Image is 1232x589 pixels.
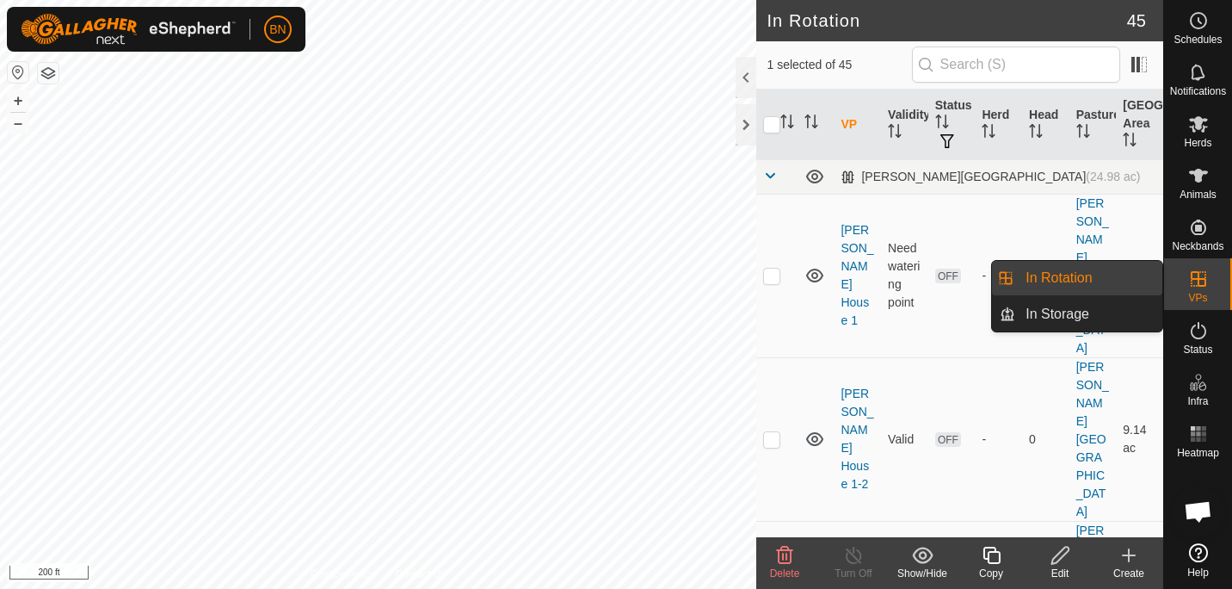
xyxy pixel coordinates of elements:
[1184,138,1211,148] span: Herds
[928,90,976,160] th: Status
[1076,360,1109,518] a: [PERSON_NAME][GEOGRAPHIC_DATA]
[1069,90,1117,160] th: Pasture
[1183,344,1212,355] span: Status
[1172,241,1223,251] span: Neckbands
[1022,194,1069,357] td: 0
[1022,90,1069,160] th: Head
[8,113,28,133] button: –
[1022,357,1069,521] td: 0
[841,387,873,491] a: [PERSON_NAME] House 1-2
[1094,566,1163,581] div: Create
[1187,396,1208,406] span: Infra
[992,297,1162,332] li: In Storage
[841,170,1140,184] div: [PERSON_NAME][GEOGRAPHIC_DATA]
[888,127,902,140] p-sorticon: Activate to sort
[767,56,911,74] span: 1 selected of 45
[1188,293,1207,303] span: VPs
[1015,261,1162,295] a: In Rotation
[1177,448,1219,458] span: Heatmap
[1173,486,1224,537] div: Open chat
[881,90,928,160] th: Validity
[982,267,1015,285] div: -
[1029,127,1043,140] p-sorticon: Activate to sort
[1164,536,1232,585] a: Help
[1116,90,1163,160] th: [GEOGRAPHIC_DATA] Area
[269,21,286,39] span: BN
[1123,135,1137,149] p-sorticon: Activate to sort
[1026,566,1094,581] div: Edit
[767,10,1126,31] h2: In Rotation
[912,46,1120,83] input: Search (S)
[957,566,1026,581] div: Copy
[935,117,949,131] p-sorticon: Activate to sort
[1026,268,1092,288] span: In Rotation
[982,431,1015,449] div: -
[8,62,28,83] button: Reset Map
[841,223,873,327] a: [PERSON_NAME] House 1
[819,566,888,581] div: Turn Off
[1187,567,1209,578] span: Help
[770,567,800,580] span: Delete
[21,14,236,45] img: Gallagher Logo
[1116,357,1163,521] td: 9.14 ac
[888,566,957,581] div: Show/Hide
[1086,170,1140,183] span: (24.98 ac)
[881,357,928,521] td: Valid
[8,90,28,111] button: +
[992,261,1162,295] li: In Rotation
[1180,189,1217,200] span: Animals
[935,269,961,283] span: OFF
[1015,297,1162,332] a: In Storage
[935,432,961,447] span: OFF
[834,90,881,160] th: VP
[1026,304,1089,325] span: In Storage
[311,567,375,582] a: Privacy Policy
[982,127,995,140] p-sorticon: Activate to sort
[38,63,59,84] button: Map Layers
[881,194,928,357] td: Need watering point
[1116,194,1163,357] td: 4.87 ac
[1127,8,1146,34] span: 45
[1076,196,1109,355] a: [PERSON_NAME][GEOGRAPHIC_DATA]
[1076,127,1090,140] p-sorticon: Activate to sort
[1173,34,1222,45] span: Schedules
[780,117,794,131] p-sorticon: Activate to sort
[395,567,446,582] a: Contact Us
[1170,86,1226,96] span: Notifications
[804,117,818,131] p-sorticon: Activate to sort
[975,90,1022,160] th: Herd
